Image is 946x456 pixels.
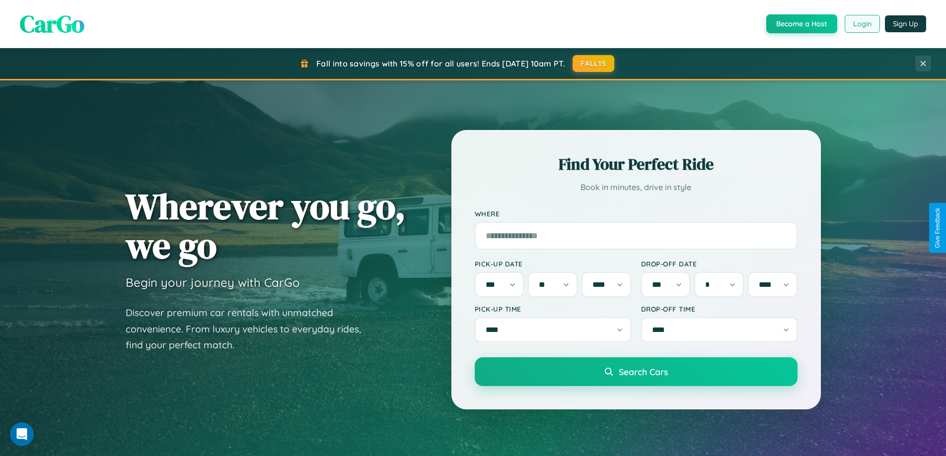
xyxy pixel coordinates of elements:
label: Pick-up Date [475,260,631,268]
button: Become a Host [766,14,837,33]
span: Search Cars [619,366,668,377]
button: Login [845,15,880,33]
h2: Find Your Perfect Ride [475,153,798,175]
button: Search Cars [475,357,798,386]
label: Drop-off Date [641,260,798,268]
iframe: Intercom live chat [10,422,34,446]
h3: Begin your journey with CarGo [126,275,300,290]
button: Sign Up [885,15,926,32]
p: Discover premium car rentals with unmatched convenience. From luxury vehicles to everyday rides, ... [126,305,374,353]
label: Drop-off Time [641,305,798,313]
span: CarGo [20,7,84,40]
div: Give Feedback [934,208,941,248]
span: Fall into savings with 15% off for all users! Ends [DATE] 10am PT. [316,59,565,68]
h1: Wherever you go, we go [126,187,406,265]
p: Book in minutes, drive in style [475,180,798,195]
button: FALL15 [573,55,614,72]
label: Where [475,209,798,218]
label: Pick-up Time [475,305,631,313]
